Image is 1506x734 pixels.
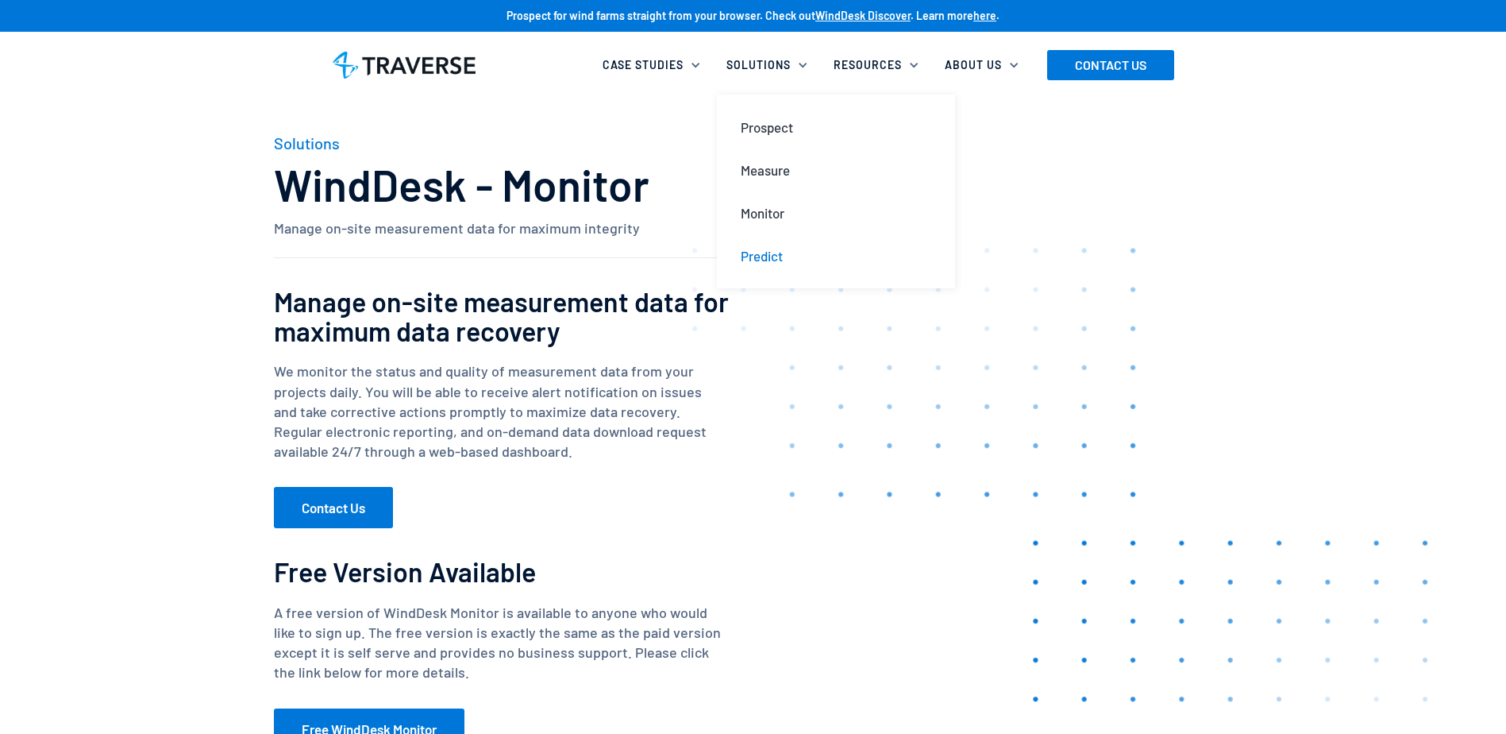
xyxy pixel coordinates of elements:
div: Solutions [717,48,824,83]
div: Monitor [741,204,784,222]
h2: Free Version Available [274,557,753,586]
div: Resources [824,48,935,83]
div: Case Studies [593,48,717,83]
p: A free version of WindDesk Monitor is available to anyone who would like to sign up. The free ver... [274,603,725,683]
h2: Manage on-site measurement data for maximum data recovery [274,287,753,346]
div: About Us [935,48,1035,83]
a: Prospect [728,106,944,149]
a: Monitor [728,191,944,234]
p: We monitor the status and quality of measurement data from your projects daily. You will be able ... [274,361,725,462]
nav: Solutions [717,83,955,316]
a: here [973,9,996,22]
div: Case Studies [603,57,684,73]
div: Measure [741,161,790,179]
a: WindDesk Discover [815,9,911,22]
strong: Prospect for wind farms straight from your browser. Check out [506,9,815,22]
a: Predict [728,234,944,277]
div: About Us [945,57,1002,73]
div: Resources [834,57,902,73]
div: Prospect [741,118,793,136]
a: CONTACT US [1047,50,1174,80]
a: Measure [728,149,944,191]
a: Contact Us [274,487,393,528]
strong: . Learn more [911,9,973,22]
p: Manage on-site measurement data for maximum integrity [274,218,640,238]
div: Predict [741,247,783,265]
div: Solutions [726,57,791,73]
div: Solutions [274,135,340,151]
h1: WindDesk - Monitor [274,160,649,209]
strong: . [996,9,1000,22]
